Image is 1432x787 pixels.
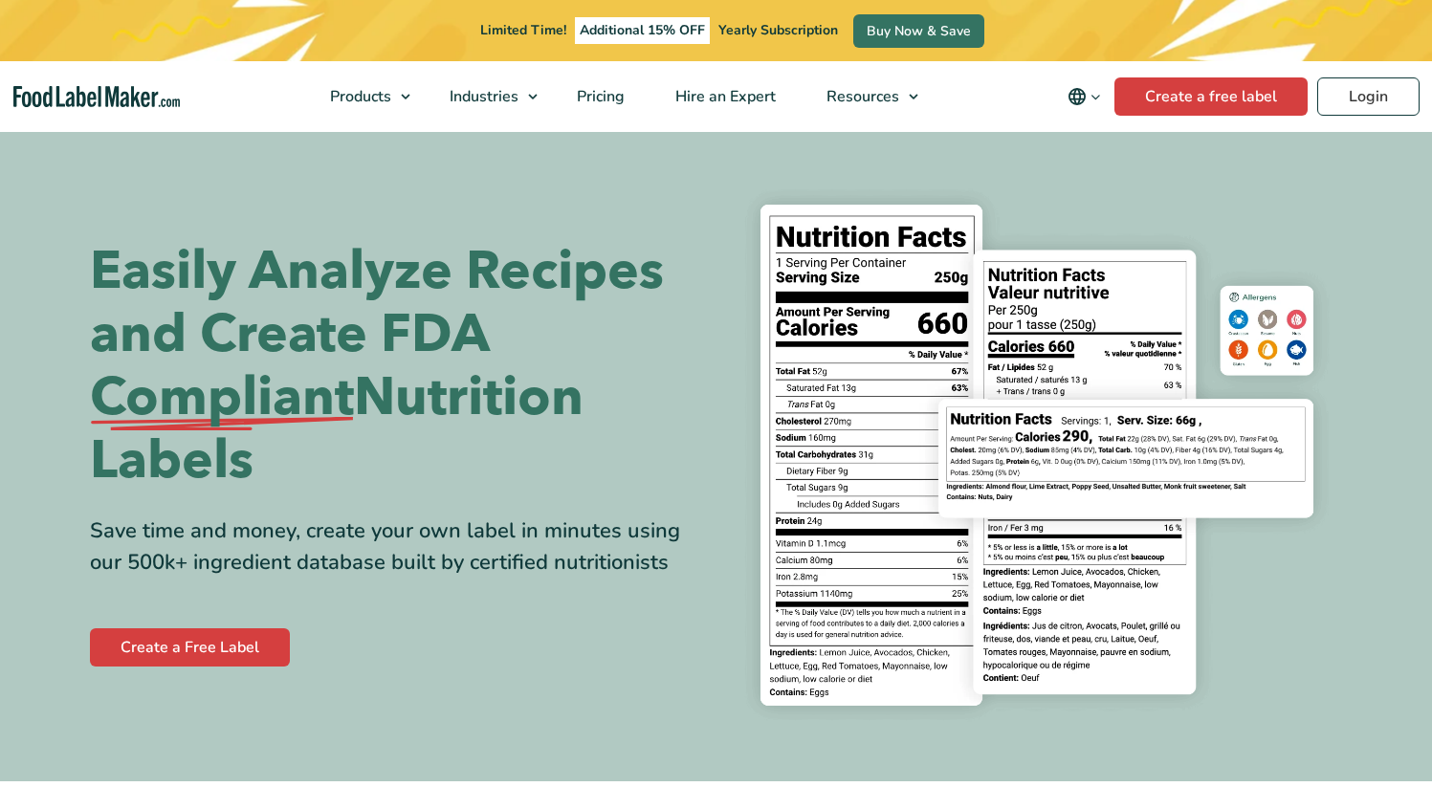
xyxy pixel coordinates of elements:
a: Pricing [552,61,646,132]
div: Save time and money, create your own label in minutes using our 500k+ ingredient database built b... [90,515,702,579]
span: Compliant [90,366,354,429]
span: Yearly Subscription [718,21,838,39]
a: Hire an Expert [650,61,797,132]
a: Login [1317,77,1420,116]
a: Products [305,61,420,132]
h1: Easily Analyze Recipes and Create FDA Nutrition Labels [90,240,702,492]
a: Buy Now & Save [853,14,984,48]
a: Food Label Maker homepage [13,86,180,108]
a: Industries [425,61,547,132]
span: Additional 15% OFF [575,17,710,44]
span: Pricing [571,86,627,107]
a: Create a free label [1114,77,1308,116]
a: Resources [802,61,928,132]
span: Industries [444,86,520,107]
span: Products [324,86,393,107]
span: Limited Time! [480,21,566,39]
button: Change language [1054,77,1114,116]
span: Resources [821,86,901,107]
a: Create a Free Label [90,628,290,667]
span: Hire an Expert [670,86,778,107]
